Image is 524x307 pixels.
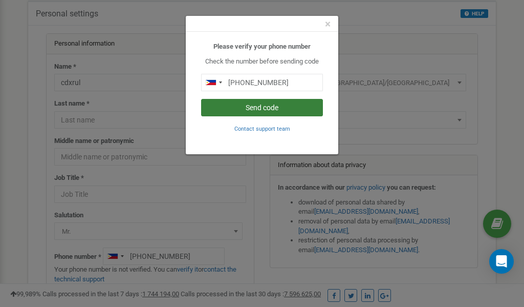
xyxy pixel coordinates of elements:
[489,249,514,274] div: Open Intercom Messenger
[325,18,331,30] span: ×
[213,43,311,50] b: Please verify your phone number
[202,74,225,91] div: Telephone country code
[234,126,290,132] small: Contact support team
[201,74,323,91] input: 0905 123 4567
[201,57,323,67] p: Check the number before sending code
[325,19,331,30] button: Close
[201,99,323,116] button: Send code
[234,125,290,132] a: Contact support team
